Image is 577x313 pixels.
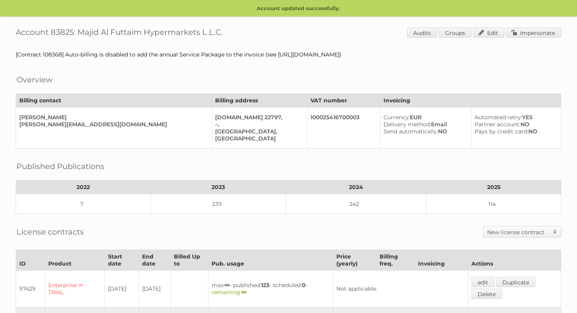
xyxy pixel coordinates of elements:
[16,194,151,214] td: 7
[16,160,104,172] h2: Published Publications
[16,226,84,238] h2: License contracts
[496,277,535,287] a: Duplicate
[475,128,528,135] span: Pays by credit card:
[483,226,561,237] a: New license contract
[45,271,105,307] td: Enterprise ∞ - TRIAL
[475,121,555,128] div: NO
[16,74,53,86] h2: Overview
[16,27,561,39] h1: Account 83825: Majid Al Futtaim Hypermarkets L.L.C.
[212,289,247,296] span: remaining:
[215,121,301,128] div: –,
[208,250,333,271] th: Pub. usage
[487,228,549,236] h2: New license contract
[286,180,426,194] th: 2024
[475,114,555,121] div: YES
[475,114,522,121] span: Automated retry:
[307,107,380,149] td: 100025416700003
[383,121,431,128] span: Delivery method:
[468,250,561,271] th: Actions
[0,0,577,17] p: Account updated successfully.
[376,250,415,271] th: Billing freq.
[302,282,306,289] strong: 0
[45,250,105,271] th: Product
[151,194,286,214] td: 239
[225,282,230,289] strong: ∞
[307,94,380,107] th: VAT number
[16,51,561,58] div: [Contract 108368] Auto-billing is disabled to add the annual Service Package to the invoice (see ...
[215,114,301,121] div: [DOMAIN_NAME] 22797,
[549,226,561,237] span: Toggle
[475,121,520,128] span: Partner account:
[475,128,555,135] div: NO
[426,194,561,214] td: 114
[105,250,139,271] th: Start date
[383,128,438,135] span: Send automatically:
[383,114,465,121] div: EUR
[139,250,170,271] th: End date
[105,271,139,307] td: [DATE]
[407,27,437,38] a: Audits
[241,289,247,296] strong: ∞
[286,194,426,214] td: 242
[212,94,307,107] th: Billing address
[471,289,502,299] a: Delete
[208,271,333,307] td: max: - published: - scheduled: -
[380,94,561,107] th: Invoicing
[414,250,468,271] th: Invoicing
[506,27,561,38] a: Impersonate
[383,128,465,135] div: NO
[471,277,495,287] a: edit
[19,114,205,121] div: [PERSON_NAME]
[215,128,301,135] div: [GEOGRAPHIC_DATA],
[151,180,286,194] th: 2023
[16,250,45,271] th: ID
[333,271,468,307] td: Not applicable.
[473,27,504,38] a: Edit
[261,282,269,289] strong: 123
[16,94,212,107] th: Billing contact
[139,271,170,307] td: [DATE]
[333,250,376,271] th: Price (yearly)
[426,180,561,194] th: 2025
[19,121,205,128] div: [PERSON_NAME][EMAIL_ADDRESS][DOMAIN_NAME]
[215,135,301,142] div: [GEOGRAPHIC_DATA]
[171,250,208,271] th: Billed Up to
[383,121,465,128] div: Email
[383,114,410,121] span: Currency:
[439,27,471,38] a: Groups
[16,180,151,194] th: 2022
[16,271,45,307] td: 97429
